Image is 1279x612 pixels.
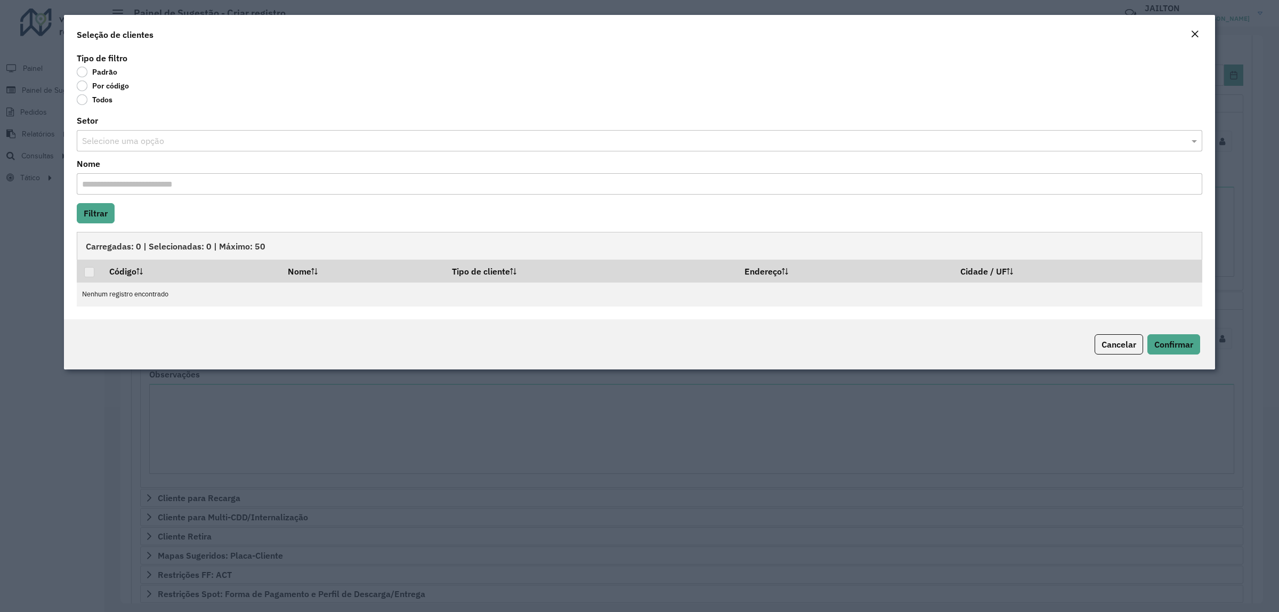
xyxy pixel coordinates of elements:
[102,260,280,282] th: Código
[953,260,1202,282] th: Cidade / UF
[737,260,953,282] th: Endereço
[77,28,153,41] h4: Seleção de clientes
[1187,28,1202,42] button: Close
[77,203,115,223] button: Filtrar
[77,232,1202,260] div: Carregadas: 0 | Selecionadas: 0 | Máximo: 50
[77,157,100,170] label: Nome
[1095,334,1143,355] button: Cancelar
[77,52,127,65] label: Tipo de filtro
[77,283,1202,307] td: Nenhum registro encontrado
[280,260,445,282] th: Nome
[77,114,98,127] label: Setor
[1154,339,1193,350] span: Confirmar
[77,94,112,105] label: Todos
[77,80,129,91] label: Por código
[77,67,117,77] label: Padrão
[444,260,737,282] th: Tipo de cliente
[1191,30,1199,38] em: Fechar
[1147,334,1200,355] button: Confirmar
[1102,339,1136,350] span: Cancelar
